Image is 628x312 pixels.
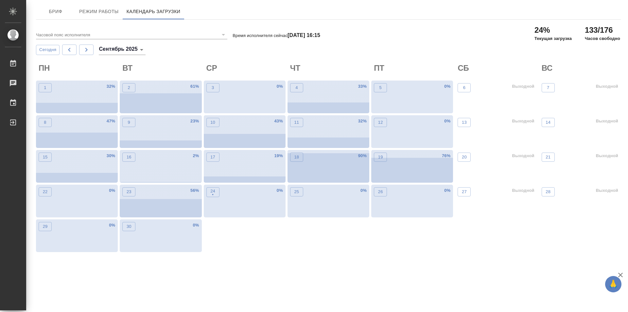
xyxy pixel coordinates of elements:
p: 0 % [109,222,115,229]
h2: СБ [458,63,537,73]
p: 0 % [193,222,199,229]
button: 2 [122,83,135,92]
button: 25 [290,187,303,196]
p: 0 % [277,187,283,194]
p: 12 [378,119,383,126]
button: 🙏 [605,276,621,292]
p: 32 % [358,118,367,124]
p: Часов свободно [585,35,620,42]
p: Выходной [596,187,618,194]
p: 6 [463,84,465,91]
p: 0 % [444,83,450,90]
h2: ПН [39,63,118,73]
p: 0 % [360,187,367,194]
span: Календарь загрузки [127,8,181,16]
p: 30 [127,223,131,230]
p: 0 % [444,187,450,194]
p: 0 % [277,83,283,90]
p: 0 % [109,187,115,194]
p: 8 [44,119,46,126]
p: Выходной [596,118,618,124]
p: 20 [462,154,467,160]
button: 26 [374,187,387,196]
h2: 24% [534,25,572,35]
p: 29 [43,223,48,230]
button: 13 [458,118,471,127]
button: 23 [122,187,135,196]
h2: ВТ [122,63,201,73]
span: 🙏 [608,277,619,291]
p: Выходной [512,83,534,90]
button: 12 [374,118,387,127]
p: 56 % [190,187,199,194]
button: 24• [206,187,219,197]
p: 14 [546,119,550,126]
button: 21 [542,153,555,162]
button: 4 [290,83,303,92]
p: 1 [44,84,46,91]
button: 29 [39,222,52,231]
span: Режим работы [79,8,119,16]
p: 10 [210,119,215,126]
p: Выходной [596,83,618,90]
p: 33 % [358,83,367,90]
p: 0 % [444,118,450,124]
button: 10 [206,118,219,127]
p: Текущая загрузка [534,35,572,42]
button: 5 [374,83,387,92]
span: Бриф [40,8,71,16]
button: 16 [122,153,135,162]
p: 23 % [190,118,199,124]
button: 3 [206,83,219,92]
button: 9 [122,118,135,127]
p: 76 % [442,153,450,159]
p: 22 [43,189,48,195]
button: 6 [458,83,471,92]
p: 47 % [107,118,115,124]
p: 15 [43,154,48,160]
button: 22 [39,187,52,196]
h2: 133/176 [585,25,620,35]
p: 4 [295,84,298,91]
p: 19 % [274,153,283,159]
p: 7 [547,84,549,91]
p: 17 [210,154,215,160]
p: 5 [379,84,381,91]
h2: СР [206,63,286,73]
p: 2 [128,84,130,91]
p: 24 [210,188,215,194]
button: 1 [39,83,52,92]
p: Время исполнителя сейчас [233,33,320,38]
p: 18 [294,154,299,160]
button: 30 [122,222,135,231]
button: 15 [39,153,52,162]
p: Выходной [596,153,618,159]
p: 23 [127,189,131,195]
button: Сегодня [36,45,60,55]
p: Выходной [512,187,534,194]
p: 19 [378,154,383,160]
button: 18 [290,153,303,162]
p: 32 % [107,83,115,90]
button: 19 [374,153,387,162]
button: 7 [542,83,555,92]
p: • [210,192,215,198]
button: 14 [542,118,555,127]
h2: ЧТ [290,63,369,73]
p: 13 [462,119,467,126]
button: 17 [206,153,219,162]
button: 11 [290,118,303,127]
p: 2 % [193,153,199,159]
p: 27 [462,189,467,195]
h2: ПТ [374,63,453,73]
span: Сегодня [39,46,56,54]
p: 30 % [107,153,115,159]
button: 20 [458,153,471,162]
div: Сентябрь 2025 [99,45,145,55]
p: 28 [546,189,550,195]
h4: [DATE] 16:15 [288,32,320,38]
p: 25 [294,189,299,195]
h2: ВС [542,63,621,73]
p: 9 [128,119,130,126]
p: Выходной [512,153,534,159]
